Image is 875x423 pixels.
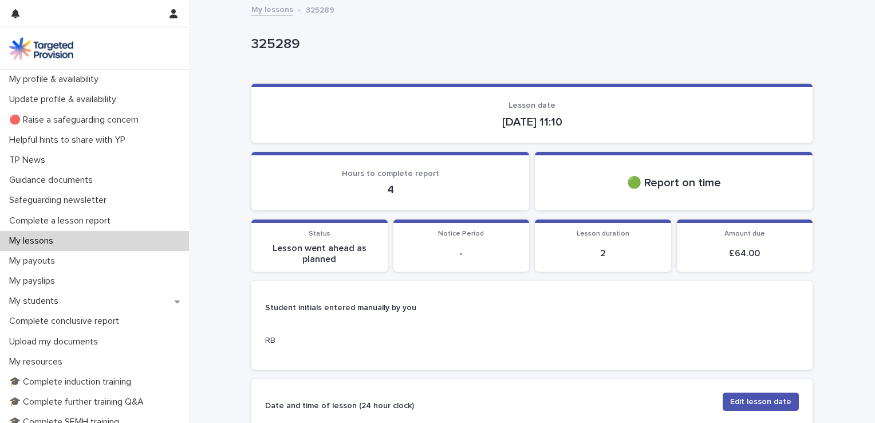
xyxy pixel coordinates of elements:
p: My lessons [5,236,62,246]
img: M5nRWzHhSzIhMunXDL62 [9,37,73,60]
p: My payslips [5,276,64,287]
p: 🟢 Report on time [549,176,799,190]
p: Guidance documents [5,175,102,186]
p: £ 64.00 [684,248,806,259]
p: 🔴 Raise a safeguarding concern [5,115,148,126]
p: My profile & availability [5,74,108,85]
span: Amount due [724,230,765,237]
p: [DATE] 11:10 [265,115,799,129]
p: Complete a lesson report [5,216,120,226]
p: My payouts [5,256,64,267]
p: - [400,248,523,259]
p: Helpful hints to share with YP [5,135,135,146]
p: TP News [5,155,54,166]
span: Lesson duration [577,230,629,237]
p: Safeguarding newsletter [5,195,116,206]
span: Edit lesson date [730,396,791,408]
span: Hours to complete report [342,170,439,178]
p: Update profile & availability [5,94,125,105]
button: Edit lesson date [723,393,799,411]
p: 🎓 Complete further training Q&A [5,397,153,408]
a: My lessons [251,2,293,15]
p: RB [265,335,434,347]
span: Status [309,230,330,237]
p: My resources [5,357,72,367]
p: Upload my documents [5,336,107,347]
p: 325289 [306,3,334,15]
p: 325289 [251,36,808,53]
p: Lesson went ahead as planned [258,243,381,265]
p: 4 [265,183,515,197]
p: Complete conclusive report [5,316,128,327]
strong: Student initials entered manually by you [265,304,416,312]
p: 🎓 Complete induction training [5,377,140,387]
p: My students [5,296,68,307]
strong: Date and time of lesson (24 hour clock) [265,402,414,410]
p: 2 [542,248,664,259]
span: Lesson date [509,101,555,109]
span: Notice Period [438,230,484,237]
